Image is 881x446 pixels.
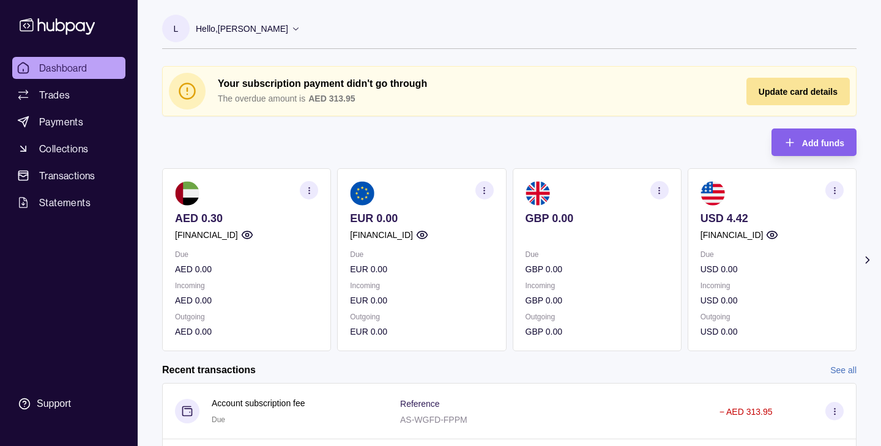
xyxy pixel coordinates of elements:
p: Due [350,248,493,261]
p: Due [175,248,318,261]
p: L [174,22,179,35]
img: eu [350,181,374,206]
span: Trades [39,87,70,102]
p: AED 0.00 [175,294,318,307]
p: GBP 0.00 [526,325,669,338]
span: Update card details [759,87,838,97]
p: Hello, [PERSON_NAME] [196,22,288,35]
span: Due [212,415,225,424]
p: Reference [400,399,440,409]
p: Incoming [350,279,493,292]
p: [FINANCIAL_ID] [701,228,764,242]
p: USD 0.00 [701,325,844,338]
a: Statements [12,191,125,214]
img: gb [526,181,550,206]
p: EUR 0.00 [350,325,493,338]
p: Incoming [701,279,844,292]
p: AED 0.00 [175,325,318,338]
span: Statements [39,195,91,210]
p: Account subscription fee [212,396,305,410]
p: USD 4.42 [701,212,844,225]
h2: Your subscription payment didn't go through [218,77,722,91]
a: Payments [12,111,125,133]
span: Payments [39,114,83,129]
p: Outgoing [350,310,493,324]
p: GBP 0.00 [526,262,669,276]
p: AED 0.30 [175,212,318,225]
p: Outgoing [701,310,844,324]
button: Add funds [771,128,857,156]
a: See all [830,363,857,377]
p: USD 0.00 [701,262,844,276]
a: Support [12,391,125,417]
img: us [701,181,725,206]
a: Transactions [12,165,125,187]
p: Due [701,248,844,261]
p: EUR 0.00 [350,294,493,307]
p: [FINANCIAL_ID] [175,228,238,242]
p: USD 0.00 [701,294,844,307]
p: EUR 0.00 [350,262,493,276]
a: Dashboard [12,57,125,79]
p: AS-WGFD-FPPM [400,415,467,425]
a: Collections [12,138,125,160]
p: Incoming [175,279,318,292]
p: Outgoing [526,310,669,324]
button: Update card details [746,78,850,105]
span: Collections [39,141,88,156]
p: Due [526,248,669,261]
p: The overdue amount is [218,92,305,105]
p: AED 313.95 [308,92,355,105]
h2: Recent transactions [162,363,256,377]
span: Add funds [802,138,844,148]
p: EUR 0.00 [350,212,493,225]
p: [FINANCIAL_ID] [350,228,413,242]
p: GBP 0.00 [526,212,669,225]
p: GBP 0.00 [526,294,669,307]
p: AED 0.00 [175,262,318,276]
a: Trades [12,84,125,106]
p: Outgoing [175,310,318,324]
p: Incoming [526,279,669,292]
img: ae [175,181,199,206]
p: − AED 313.95 [719,407,773,417]
div: Support [37,397,71,411]
span: Transactions [39,168,95,183]
span: Dashboard [39,61,87,75]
